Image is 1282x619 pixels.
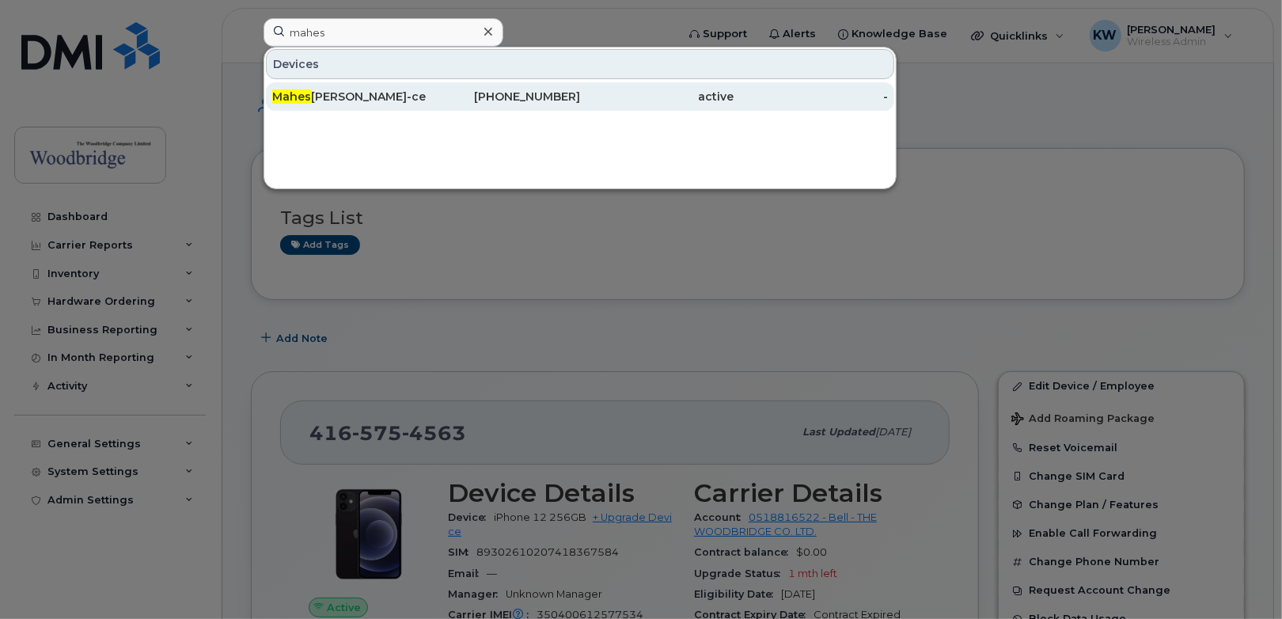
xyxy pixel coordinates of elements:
[266,82,894,111] a: Mahes[PERSON_NAME]-cell[PHONE_NUMBER]active-
[272,89,311,104] span: Mahes
[266,49,894,79] div: Devices
[734,89,889,104] div: -
[272,89,427,104] div: [PERSON_NAME]-cell
[427,89,581,104] div: [PHONE_NUMBER]
[580,89,734,104] div: active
